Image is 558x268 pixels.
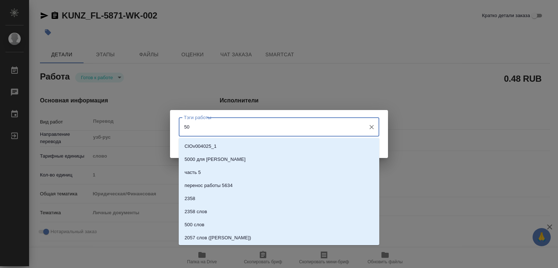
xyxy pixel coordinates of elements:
[185,156,246,163] p: 5000 для [PERSON_NAME]
[185,221,205,228] p: 500 слов
[185,143,217,150] p: ClOv004025_1
[185,169,201,176] p: часть 5
[367,122,377,132] button: Очистить
[185,234,251,241] p: 2057 слов ([PERSON_NAME])
[185,182,232,189] p: перенос работы 5634
[185,208,207,215] p: 2358 слов
[185,195,195,202] p: 2358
